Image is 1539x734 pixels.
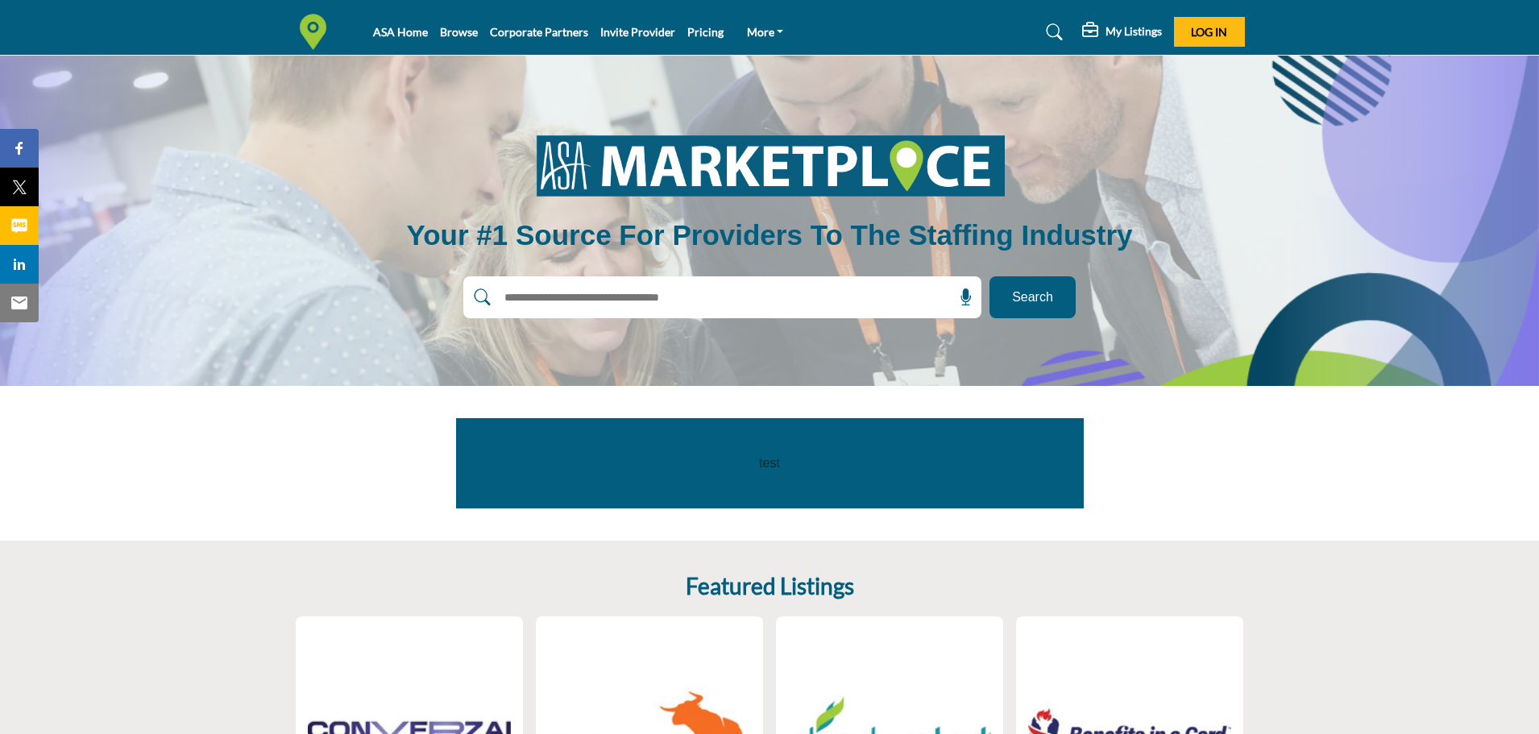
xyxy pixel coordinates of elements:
[686,573,854,600] h2: Featured Listings
[516,123,1023,207] img: image
[490,25,588,39] a: Corporate Partners
[295,14,339,50] img: Site Logo
[492,454,1047,473] p: test
[1174,17,1245,47] button: Log In
[736,21,795,44] a: More
[440,25,478,39] a: Browse
[406,217,1132,254] h1: Your #1 Source for Providers to the Staffing Industry
[373,25,428,39] a: ASA Home
[989,276,1076,318] button: Search
[1082,23,1162,42] div: My Listings
[1191,25,1227,39] span: Log In
[1106,24,1162,39] h5: My Listings
[600,25,675,39] a: Invite Provider
[687,25,724,39] a: Pricing
[1012,288,1053,307] span: Search
[1031,19,1073,45] a: Search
